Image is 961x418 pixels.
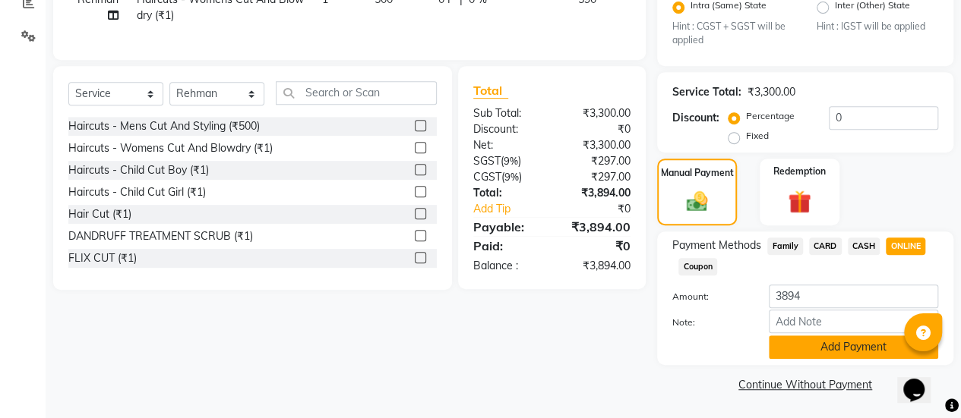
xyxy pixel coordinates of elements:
[680,189,715,213] img: _cash.svg
[661,290,757,303] label: Amount:
[462,105,552,121] div: Sub Total:
[552,185,642,201] div: ₹3,894.00
[661,316,757,329] label: Note:
[68,206,131,222] div: Hair Cut (₹1)
[848,237,880,255] span: CASH
[68,140,273,156] div: Haircuts - Womens Cut And Blowdry (₹1)
[504,155,518,167] span: 9%
[817,20,938,33] small: Hint : IGST will be applied
[473,170,501,184] span: CGST
[462,201,567,217] a: Add Tip
[462,258,552,274] div: Balance :
[68,162,209,178] div: Haircuts - Child Cut Boy (₹1)
[552,258,642,274] div: ₹3,894.00
[567,201,642,217] div: ₹0
[462,237,552,255] div: Paid:
[746,129,769,143] label: Fixed
[897,357,946,403] iframe: chat widget
[781,187,818,215] img: _gift.svg
[276,81,437,105] input: Search or Scan
[68,228,253,244] div: DANDRUFF TREATMENT SCRUB (₹1)
[462,218,552,236] div: Payable:
[769,284,938,308] input: Amount
[678,258,717,275] span: Coupon
[552,218,642,236] div: ₹3,894.00
[68,118,260,134] div: Haircuts - Mens Cut And Styling (₹500)
[672,20,794,48] small: Hint : CGST + SGST will be applied
[552,121,642,137] div: ₹0
[748,84,795,100] div: ₹3,300.00
[769,310,938,333] input: Add Note
[672,84,741,100] div: Service Total:
[552,105,642,121] div: ₹3,300.00
[767,237,803,255] span: Family
[68,250,137,266] div: FLIX CUT (₹1)
[68,184,206,200] div: Haircuts - Child Cut Girl (₹1)
[552,153,642,169] div: ₹297.00
[462,169,552,185] div: ( )
[746,109,795,123] label: Percentage
[552,237,642,255] div: ₹0
[886,237,925,255] span: ONLINE
[462,185,552,201] div: Total:
[462,121,552,137] div: Discount:
[473,154,501,168] span: SGST
[773,165,826,178] label: Redemption
[462,153,552,169] div: ( )
[672,110,719,126] div: Discount:
[661,166,734,180] label: Manual Payment
[769,335,938,359] button: Add Payment
[660,377,950,393] a: Continue Without Payment
[473,83,508,99] span: Total
[809,237,842,255] span: CARD
[552,169,642,185] div: ₹297.00
[462,137,552,153] div: Net:
[672,237,761,253] span: Payment Methods
[504,171,519,183] span: 9%
[552,137,642,153] div: ₹3,300.00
